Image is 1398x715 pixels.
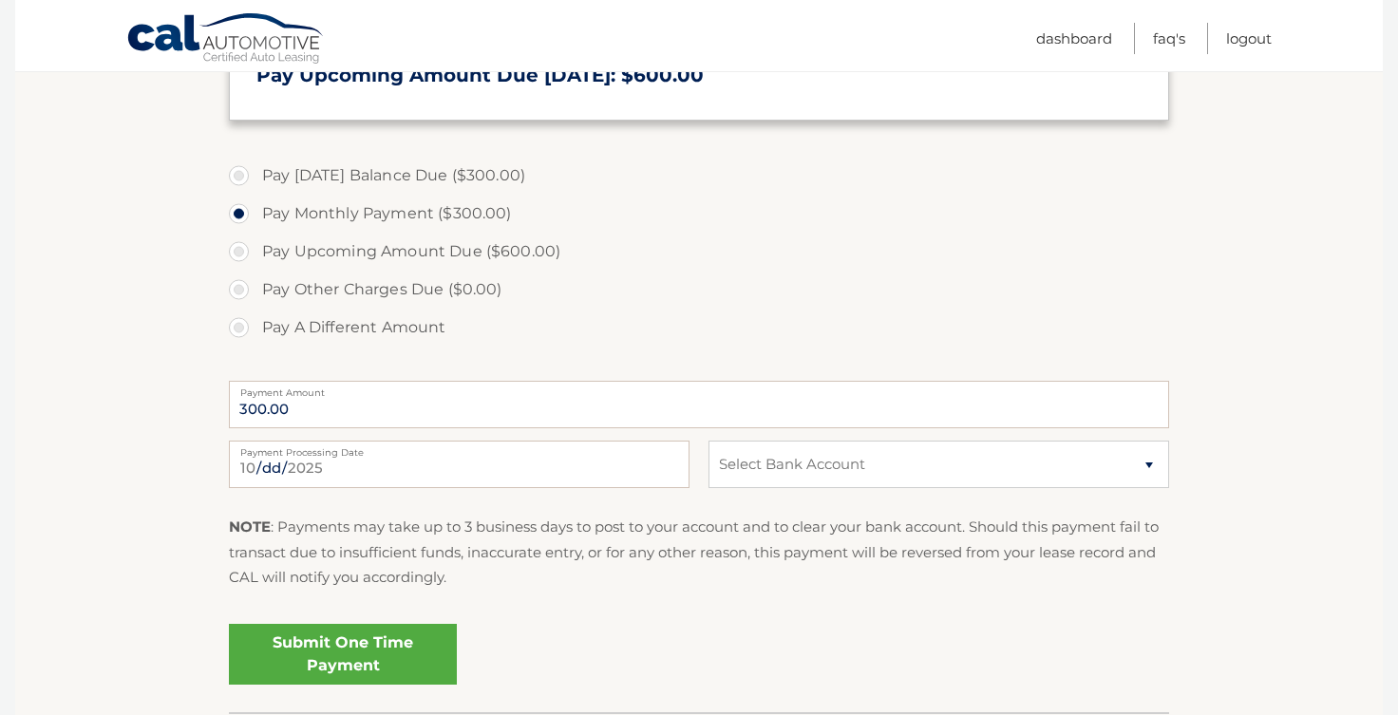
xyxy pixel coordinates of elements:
[229,441,690,488] input: Payment Date
[229,441,690,456] label: Payment Processing Date
[229,624,457,685] a: Submit One Time Payment
[229,233,1169,271] label: Pay Upcoming Amount Due ($600.00)
[1153,23,1185,54] a: FAQ's
[126,12,326,67] a: Cal Automotive
[1036,23,1112,54] a: Dashboard
[229,157,1169,195] label: Pay [DATE] Balance Due ($300.00)
[229,195,1169,233] label: Pay Monthly Payment ($300.00)
[1226,23,1272,54] a: Logout
[229,271,1169,309] label: Pay Other Charges Due ($0.00)
[229,309,1169,347] label: Pay A Different Amount
[229,381,1169,396] label: Payment Amount
[229,381,1169,428] input: Payment Amount
[256,64,1142,87] h3: Pay Upcoming Amount Due [DATE]: $600.00
[229,515,1169,590] p: : Payments may take up to 3 business days to post to your account and to clear your bank account....
[229,517,271,536] strong: NOTE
